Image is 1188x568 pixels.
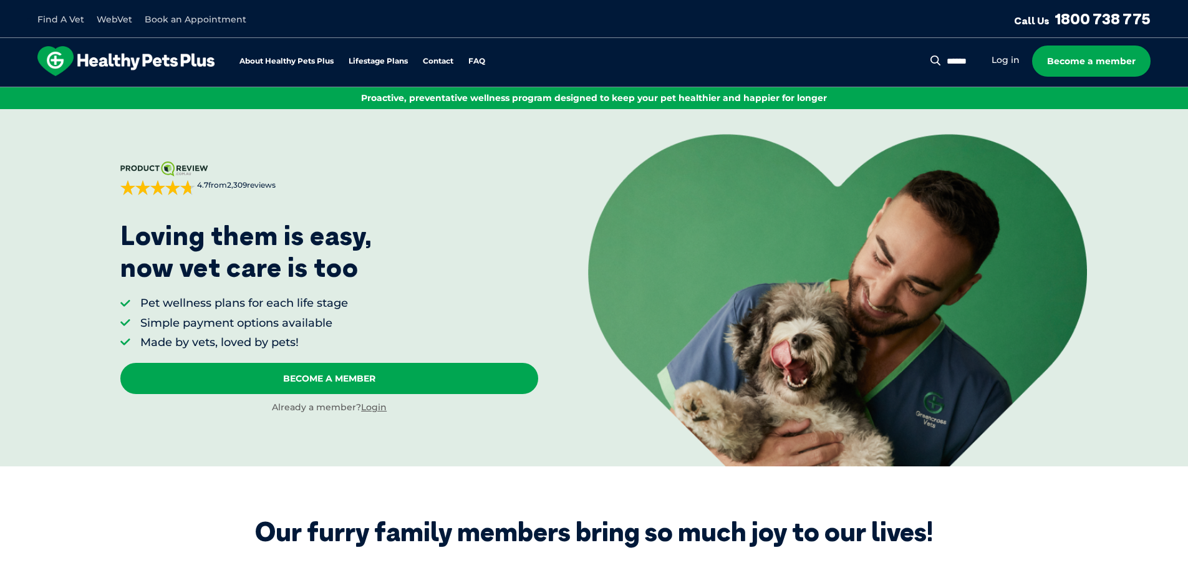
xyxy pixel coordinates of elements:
p: Loving them is easy, now vet care is too [120,220,372,283]
a: Book an Appointment [145,14,246,25]
img: <p>Loving them is easy, <br /> now vet care is too</p> [588,134,1087,466]
a: Log in [992,54,1020,66]
a: Contact [423,57,453,65]
button: Search [928,54,944,67]
div: 4.7 out of 5 stars [120,180,195,195]
li: Simple payment options available [140,315,348,331]
div: Our furry family members bring so much joy to our lives! [255,516,933,547]
img: hpp-logo [37,46,215,76]
li: Made by vets, loved by pets! [140,335,348,350]
a: FAQ [468,57,485,65]
a: Become A Member [120,363,538,394]
a: 4.7from2,309reviews [120,161,538,195]
span: Call Us [1014,14,1050,27]
a: About Healthy Pets Plus [239,57,334,65]
a: Become a member [1032,46,1151,77]
span: Proactive, preventative wellness program designed to keep your pet healthier and happier for longer [361,92,827,103]
a: Find A Vet [37,14,84,25]
div: Already a member? [120,402,538,414]
a: Lifestage Plans [349,57,408,65]
strong: 4.7 [197,180,208,190]
a: Call Us1800 738 775 [1014,9,1151,28]
li: Pet wellness plans for each life stage [140,296,348,311]
a: WebVet [97,14,132,25]
a: Login [361,402,387,413]
span: from [195,180,276,191]
span: 2,309 reviews [227,180,276,190]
